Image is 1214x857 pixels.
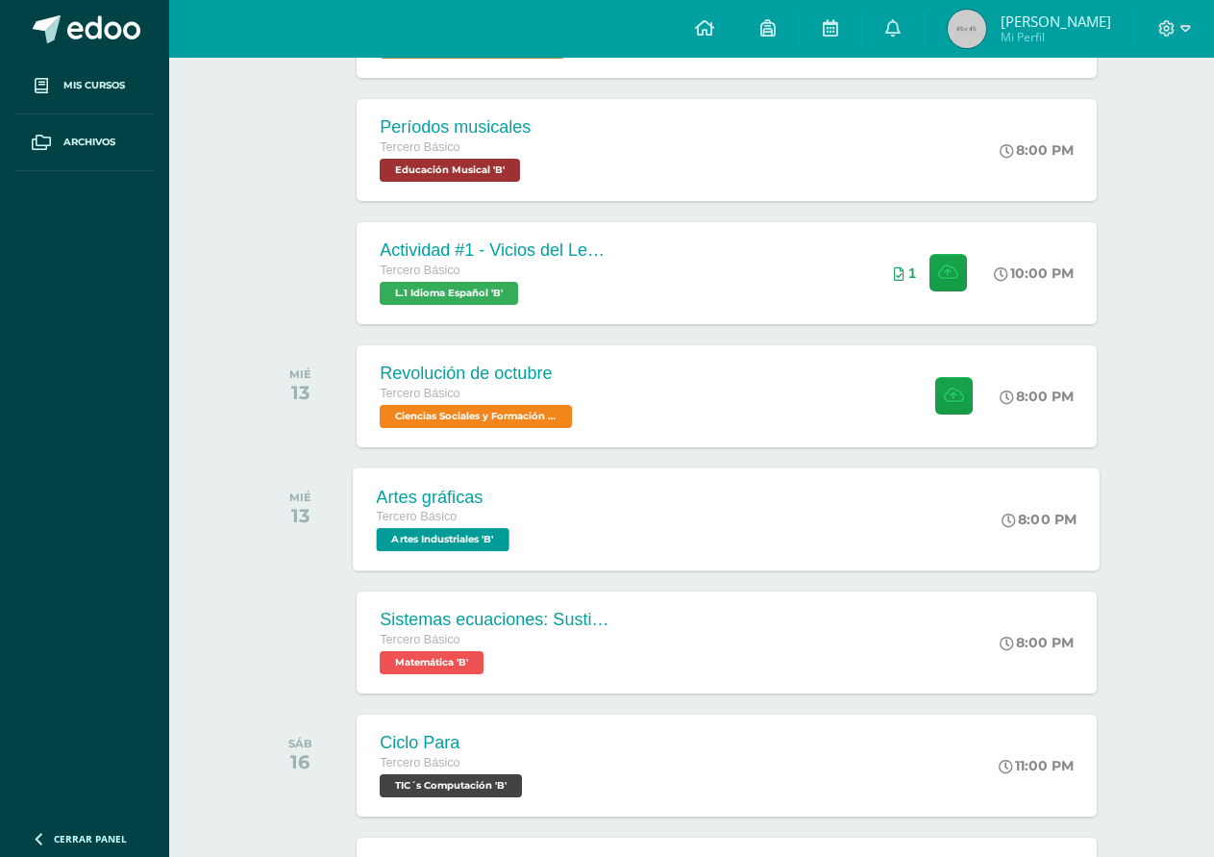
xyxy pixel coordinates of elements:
[380,159,520,182] span: Educación Musical 'B'
[54,832,127,845] span: Cerrar panel
[15,114,154,171] a: Archivos
[380,387,459,400] span: Tercero Básico
[1000,388,1074,405] div: 8:00 PM
[380,140,459,154] span: Tercero Básico
[1001,29,1111,45] span: Mi Perfil
[289,504,311,527] div: 13
[380,633,459,646] span: Tercero Básico
[1000,634,1074,651] div: 8:00 PM
[377,510,458,523] span: Tercero Básico
[377,487,514,507] div: Artes gráficas
[380,264,459,277] span: Tercero Básico
[380,651,483,674] span: Matemática 'B'
[380,733,527,753] div: Ciclo Para
[63,78,125,93] span: Mis cursos
[1003,511,1078,528] div: 8:00 PM
[288,750,312,773] div: 16
[15,58,154,114] a: Mis cursos
[63,135,115,150] span: Archivos
[380,117,531,138] div: Períodos musicales
[380,240,610,261] div: Actividad #1 - Vicios del LenguaJe
[380,282,518,305] span: L.1 Idioma Español 'B'
[380,364,577,384] div: Revolución de octubre
[999,757,1074,774] div: 11:00 PM
[289,491,311,504] div: MIÉ
[288,737,312,750] div: SÁB
[380,610,610,630] div: Sistemas ecuaciones: Sustitución e igualación
[1001,12,1111,31] span: [PERSON_NAME]
[377,528,509,551] span: Artes Industriales 'B'
[908,265,916,281] span: 1
[994,265,1074,282] div: 10:00 PM
[380,756,459,769] span: Tercero Básico
[948,10,986,48] img: 45x45
[380,774,522,797] span: TIC´s Computación 'B'
[289,367,311,381] div: MIÉ
[380,405,572,428] span: Ciencias Sociales y Formación Ciudadana 'B'
[894,265,916,281] div: Archivos entregados
[1000,141,1074,159] div: 8:00 PM
[289,381,311,404] div: 13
